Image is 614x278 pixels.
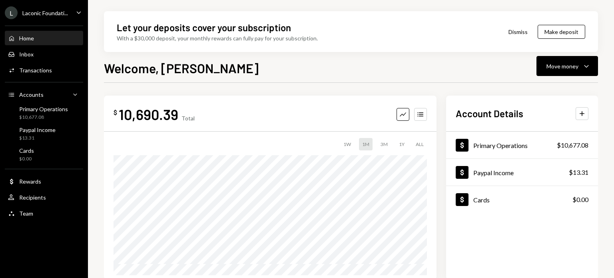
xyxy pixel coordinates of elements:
[117,34,318,42] div: With a $30,000 deposit, your monthly rewards can fully pay for your subscription.
[396,138,408,150] div: 1Y
[473,142,528,149] div: Primary Operations
[117,21,291,34] div: Let your deposits cover your subscription
[536,56,598,76] button: Move money
[498,22,538,41] button: Dismiss
[19,210,33,217] div: Team
[19,106,68,112] div: Primary Operations
[546,62,578,70] div: Move money
[5,190,83,204] a: Recipients
[19,147,34,154] div: Cards
[5,124,83,143] a: Paypal Income$13.31
[5,145,83,164] a: Cards$0.00
[19,51,34,58] div: Inbox
[359,138,373,150] div: 1M
[19,114,68,121] div: $10,677.08
[19,91,44,98] div: Accounts
[473,196,490,204] div: Cards
[19,156,34,162] div: $0.00
[569,168,588,177] div: $13.31
[104,60,259,76] h1: Welcome, [PERSON_NAME]
[5,206,83,220] a: Team
[340,138,354,150] div: 1W
[446,186,598,213] a: Cards$0.00
[446,132,598,158] a: Primary Operations$10,677.08
[413,138,427,150] div: ALL
[446,159,598,186] a: Paypal Income$13.31
[5,6,18,19] div: L
[538,25,585,39] button: Make deposit
[19,126,56,133] div: Paypal Income
[5,87,83,102] a: Accounts
[473,169,514,176] div: Paypal Income
[377,138,391,150] div: 3M
[114,108,117,116] div: $
[19,67,52,74] div: Transactions
[5,103,83,122] a: Primary Operations$10,677.08
[22,10,68,16] div: Laconic Foundati...
[5,63,83,77] a: Transactions
[5,47,83,61] a: Inbox
[181,115,195,122] div: Total
[19,135,56,142] div: $13.31
[572,195,588,204] div: $0.00
[119,105,178,123] div: 10,690.39
[19,35,34,42] div: Home
[19,178,41,185] div: Rewards
[557,140,588,150] div: $10,677.08
[456,107,523,120] h2: Account Details
[19,194,46,201] div: Recipients
[5,174,83,188] a: Rewards
[5,31,83,45] a: Home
